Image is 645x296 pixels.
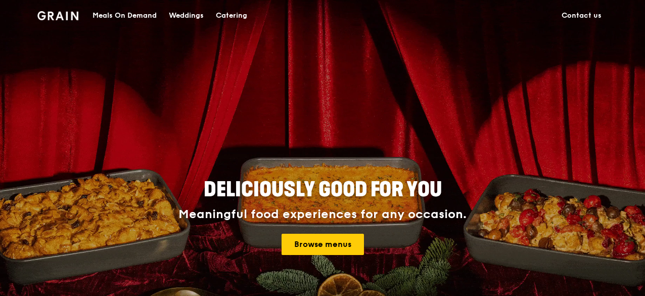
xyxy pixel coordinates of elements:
a: Catering [210,1,253,31]
img: Grain [37,11,78,20]
div: Weddings [169,1,204,31]
a: Weddings [163,1,210,31]
a: Contact us [556,1,608,31]
div: Catering [216,1,247,31]
div: Meals On Demand [93,1,157,31]
span: Deliciously good for you [204,178,442,202]
div: Meaningful food experiences for any occasion. [141,207,504,222]
a: Browse menus [282,234,364,255]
